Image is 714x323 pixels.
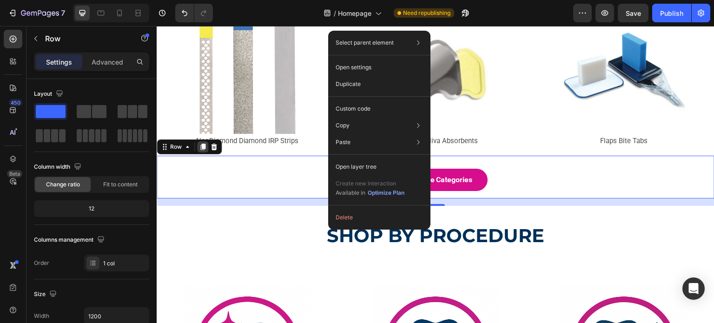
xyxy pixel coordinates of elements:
div: Order [34,259,49,267]
p: NeoDrys Saliva Absorbents [189,109,368,121]
p: Custom code [336,105,370,113]
span: Save [626,9,641,17]
p: 7 [61,7,65,19]
div: Publish [660,8,683,18]
p: Create new interaction [336,179,405,188]
p: Paste [336,138,350,146]
p: View More Categories [242,148,316,159]
div: Layout [34,88,65,100]
div: 1 col [103,259,147,268]
span: / [334,8,336,18]
p: Open settings [336,63,371,72]
p: Row [45,33,124,44]
div: Open Intercom Messenger [682,277,705,300]
div: Columns management [34,234,106,246]
button: Optimize Plan [367,188,405,198]
div: Beta [7,170,22,178]
p: Advanced [92,57,123,67]
div: Optimize Plan [368,189,404,197]
div: 12 [36,202,147,215]
p: Open layer tree [336,163,377,171]
span: Change ratio [46,180,80,189]
div: Undo/Redo [175,4,213,22]
p: Duplicate [336,80,361,88]
div: 450 [9,99,22,106]
div: Column width [34,161,83,173]
p: Flaps Bite Tabs [378,109,557,121]
button: Delete [332,209,427,226]
button: Save [618,4,648,22]
span: Fit to content [103,180,138,189]
div: Size [34,288,59,301]
div: Row [12,117,27,125]
p: Settings [46,57,72,67]
button: <p>View More Categories</p> [227,143,331,165]
p: Select parent element [336,39,394,47]
span: Need republishing [403,9,450,17]
p: NeoDiamond Diamond IRP Strips [1,109,180,121]
p: Copy [336,121,350,130]
button: 7 [4,4,69,22]
span: Homepage [338,8,371,18]
div: Width [34,312,49,320]
span: Available in [336,189,365,196]
iframe: Design area [157,26,714,323]
strong: SHOP BY PROCEDURE [170,198,388,221]
button: Publish [652,4,691,22]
